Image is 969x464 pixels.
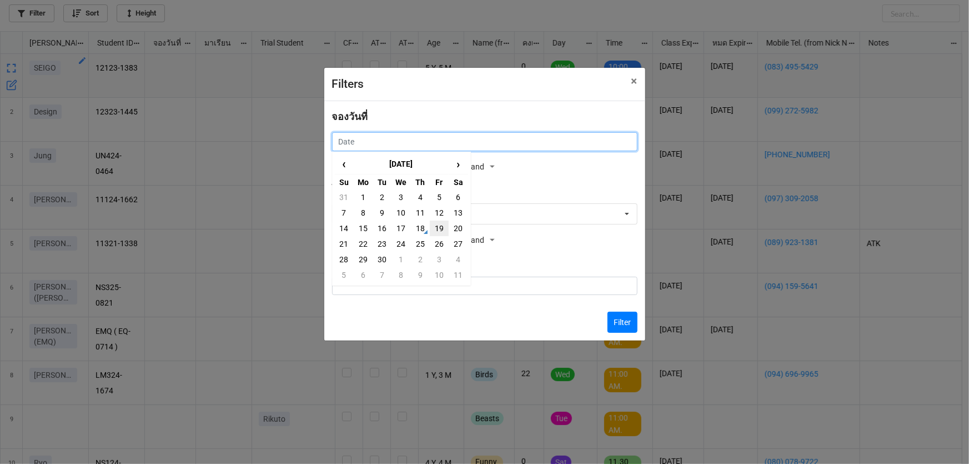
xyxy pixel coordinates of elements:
span: × [631,74,637,88]
span: › [449,155,467,173]
label: จองวันที่ [332,109,368,124]
td: 8 [391,267,410,283]
td: 3 [391,189,410,205]
td: 4 [449,252,468,267]
td: 14 [335,221,354,236]
td: 1 [391,252,410,267]
td: 30 [373,252,391,267]
td: 12 [430,205,449,221]
td: 18 [411,221,430,236]
td: 27 [449,236,468,252]
td: 11 [449,267,468,283]
td: 17 [391,221,410,236]
th: [DATE] [354,154,449,174]
td: 13 [449,205,468,221]
td: 1 [354,189,373,205]
td: 9 [373,205,391,221]
td: 31 [335,189,354,205]
th: We [391,174,410,189]
td: 7 [373,267,391,283]
td: 16 [373,221,391,236]
td: 22 [354,236,373,252]
td: 2 [373,189,391,205]
td: 21 [335,236,354,252]
td: 26 [430,236,449,252]
td: 7 [335,205,354,221]
div: and [471,159,498,176]
td: 11 [411,205,430,221]
td: 29 [354,252,373,267]
th: Th [411,174,430,189]
td: 20 [449,221,468,236]
th: Su [335,174,354,189]
div: Filters [332,76,607,93]
td: 8 [354,205,373,221]
th: Sa [449,174,468,189]
td: 10 [430,267,449,283]
td: 5 [430,189,449,205]
td: 3 [430,252,449,267]
button: Filter [607,312,637,333]
td: 9 [411,267,430,283]
td: 2 [411,252,430,267]
td: 25 [411,236,430,252]
td: 24 [391,236,410,252]
span: ‹ [335,155,353,173]
td: 10 [391,205,410,221]
th: Tu [373,174,391,189]
input: Date [332,132,637,151]
div: and [471,232,498,249]
th: Mo [354,174,373,189]
td: 15 [354,221,373,236]
th: Fr [430,174,449,189]
td: 6 [449,189,468,205]
td: 4 [411,189,430,205]
td: 28 [335,252,354,267]
td: 5 [335,267,354,283]
td: 23 [373,236,391,252]
td: 19 [430,221,449,236]
td: 6 [354,267,373,283]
